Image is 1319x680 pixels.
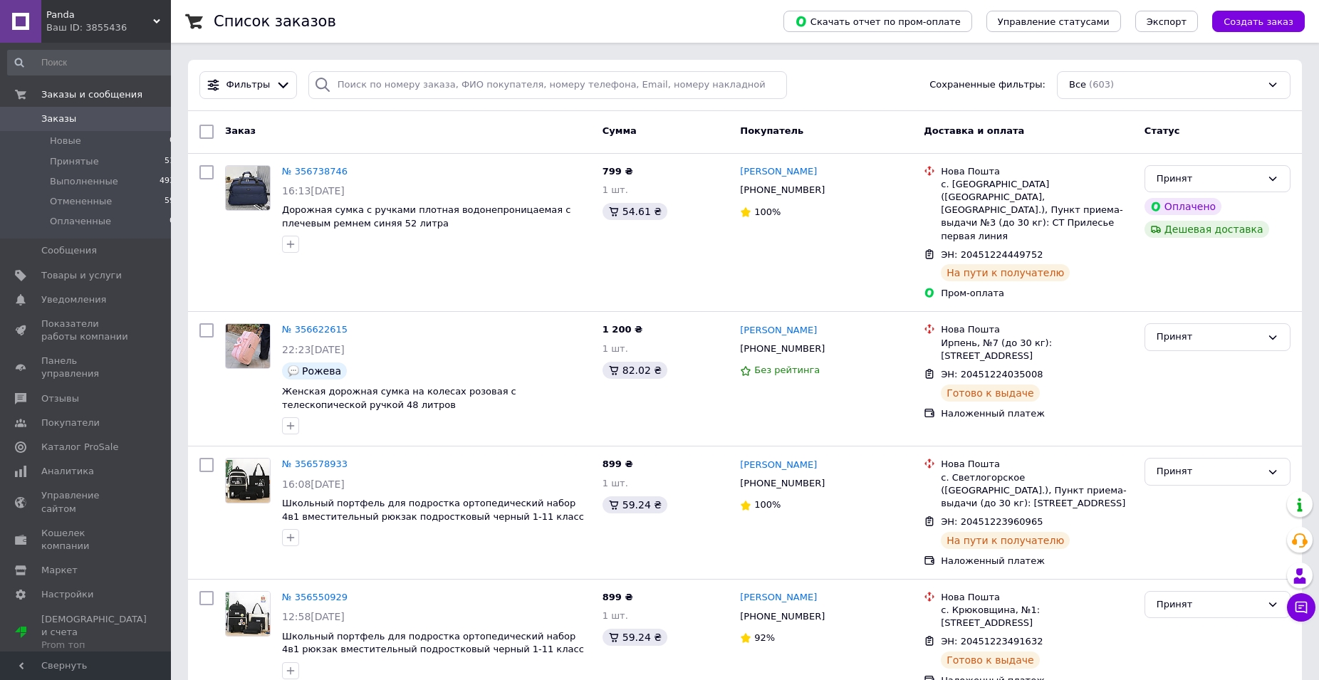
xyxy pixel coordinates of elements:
span: Сохраненные фильтры: [929,78,1046,92]
span: Оплаченные [50,215,111,228]
div: 59.24 ₴ [603,496,667,513]
a: № 356622615 [282,324,348,335]
div: Нова Пошта [941,458,1133,471]
a: Дорожная сумка с ручками плотная водонепроницаемая с плечевым ремнем синяя 52 литра [282,204,570,229]
span: ЭН: 20451224035008 [941,369,1043,380]
div: [PHONE_NUMBER] [737,181,828,199]
input: Поиск по номеру заказа, ФИО покупателя, номеру телефона, Email, номеру накладной [308,71,787,99]
span: Уведомления [41,293,106,306]
span: 1 шт. [603,343,628,354]
span: 51 [165,155,174,168]
div: с. [GEOGRAPHIC_DATA] ([GEOGRAPHIC_DATA], [GEOGRAPHIC_DATA].), Пункт приема-выдачи №3 (до 30 кг): ... [941,178,1133,243]
span: Заказ [225,125,256,136]
img: Фото товару [226,166,270,210]
a: Фото товару [225,323,271,369]
div: [PHONE_NUMBER] [737,474,828,493]
span: 1 шт. [603,478,628,488]
div: Наложенный платеж [941,407,1133,420]
span: Товары и услуги [41,269,122,282]
span: 899 ₴ [603,592,633,602]
a: Школьный портфель для подростка ортопедический набор 4в1 рюкзак вместительный подростковый черный... [282,631,584,655]
img: Фото товару [226,592,270,636]
span: Panda [46,9,153,21]
span: Создать заказ [1224,16,1293,27]
span: Школьный портфель для подростка ортопедический набор 4в1 вместительный рюкзак подростковый черный... [282,498,584,522]
span: (603) [1089,79,1114,90]
span: Фильтры [226,78,271,92]
div: Дешевая доставка [1145,221,1269,238]
span: 899 ₴ [603,459,633,469]
div: На пути к получателю [941,532,1070,549]
div: Ирпень, №7 (до 30 кг): [STREET_ADDRESS] [941,337,1133,362]
span: Каталог ProSale [41,441,118,454]
a: Фото товару [225,165,271,211]
span: Управление сайтом [41,489,132,515]
span: 1 шт. [603,610,628,621]
div: Нова Пошта [941,323,1133,336]
span: Маркет [41,564,78,577]
span: Без рейтинга [754,365,820,375]
a: Создать заказ [1198,16,1305,26]
h1: Список заказов [214,13,336,30]
div: На пути к получателю [941,264,1070,281]
span: Панель управления [41,355,132,380]
div: Готово к выдаче [941,652,1039,669]
span: Сумма [603,125,637,136]
a: [PERSON_NAME] [740,459,817,472]
span: 92% [754,632,775,643]
span: [DEMOGRAPHIC_DATA] и счета [41,613,147,652]
div: Принят [1157,330,1261,345]
div: 54.61 ₴ [603,203,667,220]
div: с. Крюковщина, №1: [STREET_ADDRESS] [941,604,1133,629]
span: Сообщения [41,244,97,257]
span: Отзывы [41,392,79,405]
div: Наложенный платеж [941,555,1133,567]
div: Нова Пошта [941,591,1133,604]
span: Аналитика [41,465,94,478]
div: Готово к выдаче [941,385,1039,402]
input: Поиск [7,50,176,75]
span: Отмененные [50,195,112,208]
img: Фото товару [226,324,270,368]
div: 82.02 ₴ [603,362,667,379]
span: Принятые [50,155,99,168]
div: Оплачено [1145,198,1221,215]
div: Принят [1157,597,1261,612]
button: Управление статусами [986,11,1121,32]
a: № 356578933 [282,459,348,469]
button: Чат с покупателем [1287,593,1315,622]
button: Создать заказ [1212,11,1305,32]
span: 59 [165,195,174,208]
span: ЭН: 20451224449752 [941,249,1043,260]
div: Нова Пошта [941,165,1133,178]
a: № 356738746 [282,166,348,177]
a: Фото товару [225,591,271,637]
span: 100% [754,499,781,510]
div: Ваш ID: 3855436 [46,21,171,34]
a: [PERSON_NAME] [740,165,817,179]
span: Выполненные [50,175,118,188]
div: Пром-оплата [941,287,1133,300]
a: Фото товару [225,458,271,503]
span: Доставка и оплата [924,125,1024,136]
a: Женская дорожная сумка на колесах розовая с телескопической ручкой 48 литров [282,386,516,410]
div: Принят [1157,172,1261,187]
span: 1 200 ₴ [603,324,642,335]
span: Показатели работы компании [41,318,132,343]
span: 799 ₴ [603,166,633,177]
img: Фото товару [226,459,270,503]
span: ЭН: 20451223491632 [941,636,1043,647]
span: Кошелек компании [41,527,132,553]
div: Prom топ [41,639,147,652]
a: [PERSON_NAME] [740,591,817,605]
span: ЭН: 20451223960965 [941,516,1043,527]
span: 0 [170,135,174,147]
span: 22:23[DATE] [282,344,345,355]
span: Скачать отчет по пром-оплате [795,15,961,28]
span: Покупатели [41,417,100,429]
a: [PERSON_NAME] [740,324,817,338]
div: [PHONE_NUMBER] [737,340,828,358]
span: Заказы и сообщения [41,88,142,101]
button: Экспорт [1135,11,1198,32]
